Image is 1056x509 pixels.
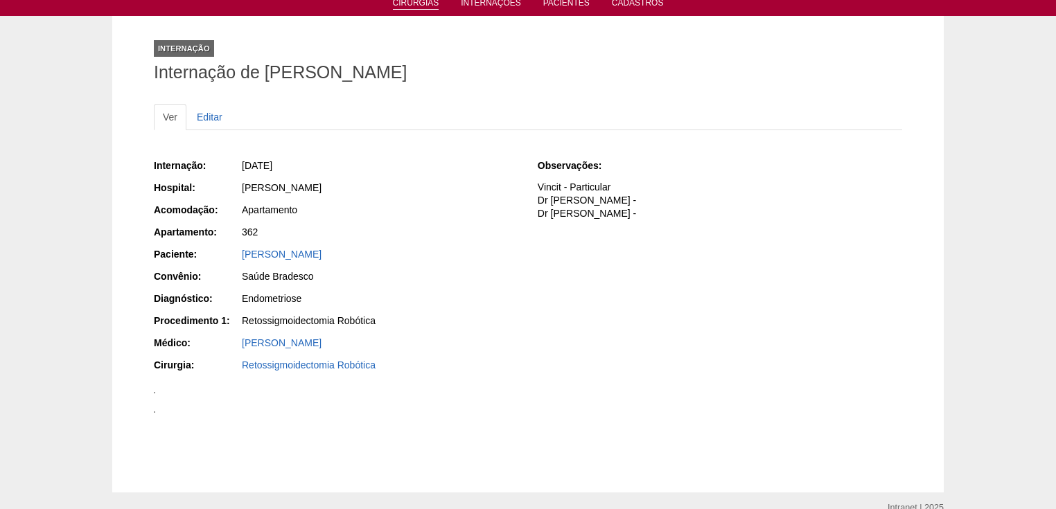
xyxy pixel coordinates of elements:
span: [DATE] [242,160,272,171]
div: [PERSON_NAME] [242,181,518,195]
div: Acomodação: [154,203,240,217]
div: Procedimento 1: [154,314,240,328]
div: Internação: [154,159,240,172]
a: [PERSON_NAME] [242,337,322,348]
div: Diagnóstico: [154,292,240,305]
div: Saúde Bradesco [242,269,518,283]
div: Paciente: [154,247,240,261]
div: Observações: [538,159,624,172]
div: Cirurgia: [154,358,240,372]
div: Convênio: [154,269,240,283]
h1: Internação de [PERSON_NAME] [154,64,902,81]
p: Vincit - Particular Dr [PERSON_NAME] - Dr [PERSON_NAME] - [538,181,902,220]
div: Médico: [154,336,240,350]
a: [PERSON_NAME] [242,249,322,260]
div: Apartamento: [154,225,240,239]
div: Hospital: [154,181,240,195]
div: 362 [242,225,518,239]
div: Internação [154,40,214,57]
div: Retossigmoidectomia Robótica [242,314,518,328]
div: Apartamento [242,203,518,217]
a: Ver [154,104,186,130]
div: Endometriose [242,292,518,305]
a: Retossigmoidectomia Robótica [242,359,376,370]
a: Editar [188,104,231,130]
